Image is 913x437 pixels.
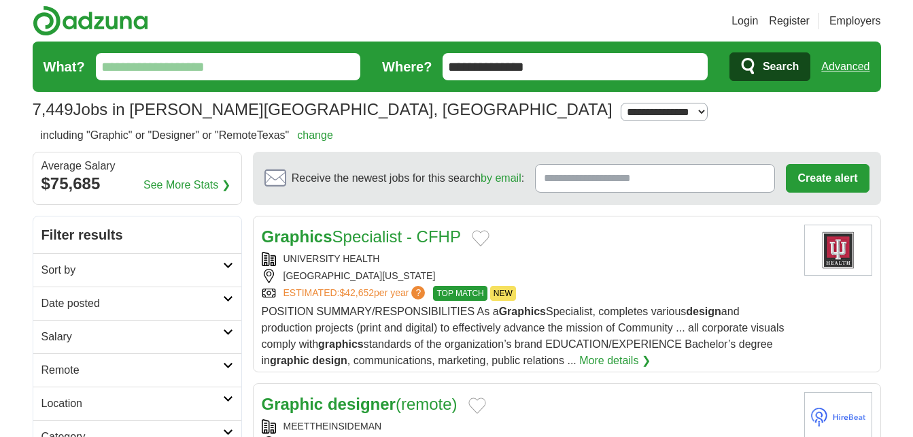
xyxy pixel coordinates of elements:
[468,398,486,414] button: Add to favorite jobs
[763,53,799,80] span: Search
[283,253,380,264] a: UNIVERSITY HEALTH
[33,216,241,253] h2: Filter results
[262,395,324,413] strong: Graphic
[328,395,396,413] strong: designer
[33,5,148,36] img: Adzuna logo
[33,97,73,122] span: 7,449
[41,362,223,378] h2: Remote
[44,56,85,77] label: What?
[41,329,223,345] h2: Salary
[262,269,793,283] div: [GEOGRAPHIC_DATA][US_STATE]
[490,286,516,301] span: NEW
[339,287,374,298] span: $42,652
[283,286,428,301] a: ESTIMATED:$42,652per year?
[262,227,332,246] strong: Graphics
[292,170,524,187] span: Receive the newest jobs for this search :
[579,353,651,369] a: More details ❯
[41,161,233,172] div: Average Salary
[33,253,241,287] a: Sort by
[262,419,793,434] div: MEETTHEINSIDEMAN
[786,164,869,193] button: Create alert
[33,320,241,353] a: Salary
[686,306,721,317] strong: design
[41,127,333,144] h2: including "Graphic" or "Designer" or "RemoteTexas"
[472,230,489,246] button: Add to favorite jobs
[297,129,333,141] a: change
[382,56,432,77] label: Where?
[41,172,233,196] div: $75,685
[143,177,230,193] a: See More Stats ❯
[481,172,521,184] a: by email
[41,395,223,412] h2: Location
[270,355,309,366] strong: graphic
[821,53,869,80] a: Advanced
[33,387,241,420] a: Location
[729,52,810,81] button: Search
[41,262,223,278] h2: Sort by
[33,353,241,387] a: Remote
[262,306,785,366] span: POSITION SUMMARY/RESPONSIBILITIES As a Specialist, completes various and production projects (pri...
[262,227,461,246] a: GraphicsSpecialist - CFHP
[499,306,546,317] strong: Graphics
[433,286,487,301] span: TOP MATCH
[33,100,613,118] h1: Jobs in [PERSON_NAME][GEOGRAPHIC_DATA], [GEOGRAPHIC_DATA]
[804,225,872,276] img: Indiana University Health logo
[411,286,425,300] span: ?
[769,13,810,29] a: Register
[829,13,881,29] a: Employers
[318,338,364,350] strong: graphics
[262,395,458,413] a: Graphic designer(remote)
[312,355,347,366] strong: design
[33,287,241,320] a: Date posted
[731,13,758,29] a: Login
[41,295,223,312] h2: Date posted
